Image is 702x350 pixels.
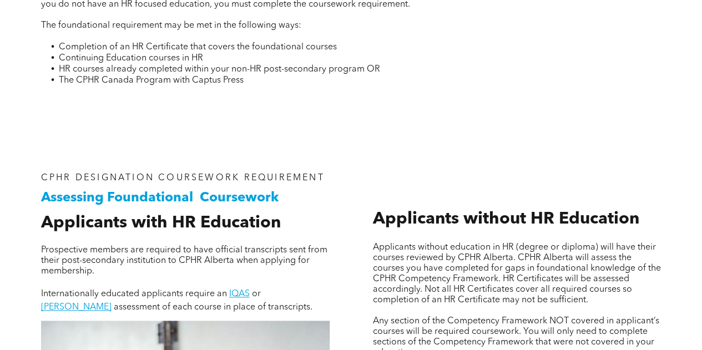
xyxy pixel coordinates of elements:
span: Continuing Education courses in HR [59,54,203,63]
span: Applicants without HR Education [372,211,639,227]
span: CPHR DESIGNATION COURSEWORK REQUIREMENT [41,174,325,182]
span: Applicants with HR Education [41,215,281,231]
span: Applicants without education in HR (degree or diploma) will have their courses reviewed by CPHR A... [372,243,660,305]
a: IQAS [229,290,250,298]
span: The CPHR Canada Program with Captus Press [59,76,244,85]
span: or [252,290,261,298]
span: assessment of each course in place of transcripts. [114,303,312,312]
span: Internationally educated applicants require an [41,290,227,298]
span: Completion of an HR Certificate that covers the foundational courses [59,43,337,52]
span: HR courses already completed within your non-HR post-secondary program OR [59,65,380,74]
span: Assessing Foundational Coursework [41,191,279,205]
a: [PERSON_NAME] [41,303,112,312]
span: Prospective members are required to have official transcripts sent from their post-secondary inst... [41,246,327,276]
span: The foundational requirement may be met in the following ways: [41,21,301,30]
